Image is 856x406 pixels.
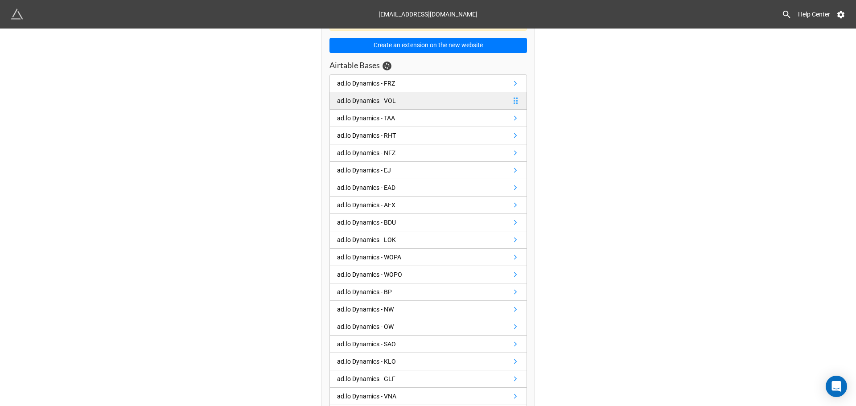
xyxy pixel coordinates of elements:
[329,353,527,370] a: ad.lo Dynamics - KLO
[792,6,836,22] a: Help Center
[337,96,396,106] div: ad.lo Dynamics - VOL
[329,249,527,266] a: ad.lo Dynamics - WOPA
[337,322,394,332] div: ad.lo Dynamics - OW
[329,231,527,249] a: ad.lo Dynamics - LOK
[329,283,527,301] a: ad.lo Dynamics - BP
[329,74,527,92] a: ad.lo Dynamics - FRZ
[337,304,394,314] div: ad.lo Dynamics - NW
[337,252,401,262] div: ad.lo Dynamics - WOPA
[337,165,391,175] div: ad.lo Dynamics - EJ
[329,110,527,127] a: ad.lo Dynamics - TAA
[337,113,395,123] div: ad.lo Dynamics - TAA
[337,148,395,158] div: ad.lo Dynamics - NFZ
[329,370,527,388] a: ad.lo Dynamics - GLF
[329,144,527,162] a: ad.lo Dynamics - NFZ
[329,38,527,53] button: Create an extension on the new website
[337,217,396,227] div: ad.lo Dynamics - BDU
[329,162,527,179] a: ad.lo Dynamics - EJ
[379,6,477,22] div: [EMAIL_ADDRESS][DOMAIN_NAME]
[11,8,23,21] img: miniextensions-icon.73ae0678.png
[337,391,396,401] div: ad.lo Dynamics - VNA
[337,235,396,245] div: ad.lo Dynamics - LOK
[329,336,527,353] a: ad.lo Dynamics - SAO
[329,301,527,318] a: ad.lo Dynamics - NW
[329,318,527,336] a: ad.lo Dynamics - OW
[337,374,395,384] div: ad.lo Dynamics - GLF
[337,357,396,366] div: ad.lo Dynamics - KLO
[337,287,392,297] div: ad.lo Dynamics - BP
[329,388,527,405] a: ad.lo Dynamics - VNA
[337,270,402,279] div: ad.lo Dynamics - WOPO
[337,339,396,349] div: ad.lo Dynamics - SAO
[329,214,527,231] a: ad.lo Dynamics - BDU
[337,200,395,210] div: ad.lo Dynamics - AEX
[337,183,395,193] div: ad.lo Dynamics - EAD
[337,131,396,140] div: ad.lo Dynamics - RHT
[383,62,391,70] a: Sync Base Structure
[329,197,527,214] a: ad.lo Dynamics - AEX
[337,78,395,88] div: ad.lo Dynamics - FRZ
[329,266,527,283] a: ad.lo Dynamics - WOPO
[329,127,527,144] a: ad.lo Dynamics - RHT
[329,60,380,70] h3: Airtable Bases
[826,376,847,397] div: Open Intercom Messenger
[329,179,527,197] a: ad.lo Dynamics - EAD
[329,92,527,110] a: ad.lo Dynamics - VOL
